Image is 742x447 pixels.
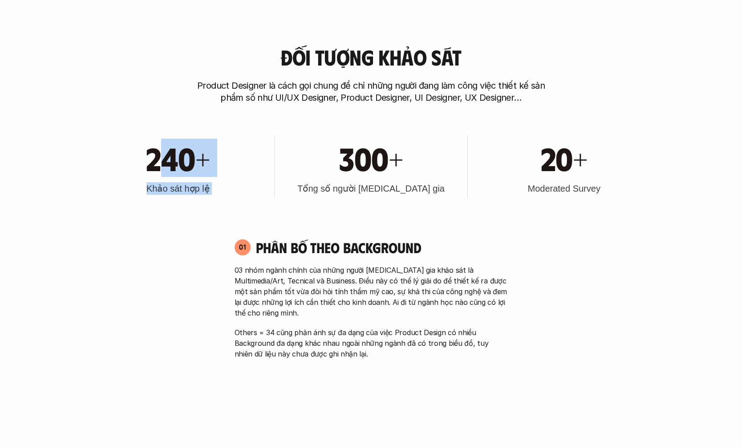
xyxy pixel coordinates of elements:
[235,327,508,359] p: Others = 34 cũng phản ánh sự đa dạng của việc Product Design có nhiều Background đa dạng khác nha...
[239,243,246,250] p: 01
[146,139,210,177] h1: 240+
[541,139,588,177] h1: 20+
[193,80,549,104] p: Product Designer là cách gọi chung để chỉ những người đang làm công việc thiết kế sản phẩm số như...
[146,182,210,195] h3: Khảo sát hợp lệ
[235,265,508,318] p: 03 nhóm ngành chính của những người [MEDICAL_DATA] gia khảo sát là Multimedia/Art, Tecnical và Bu...
[280,45,461,69] h3: Đối tượng khảo sát
[527,182,600,195] h3: Moderated Survey
[339,139,403,177] h1: 300+
[256,239,508,256] h4: Phân bố theo background
[297,182,445,195] h3: Tổng số người [MEDICAL_DATA] gia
